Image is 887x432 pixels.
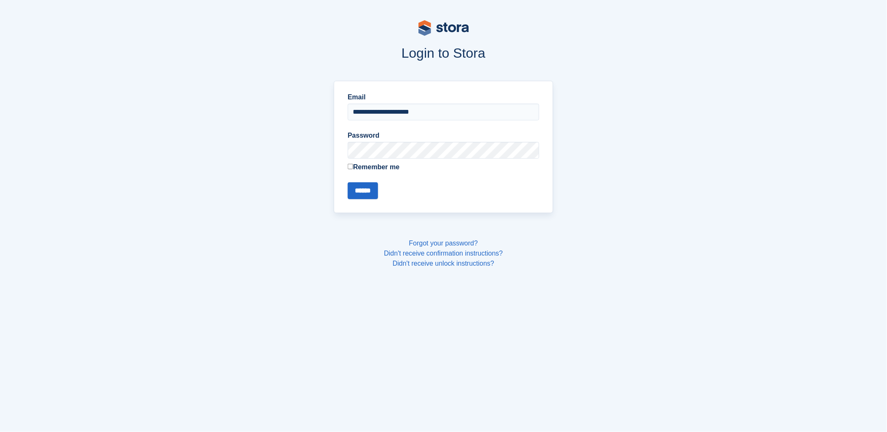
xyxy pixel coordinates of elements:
label: Password [348,131,539,141]
input: Remember me [348,164,353,169]
a: Didn't receive unlock instructions? [393,260,494,267]
h1: Login to Stora [173,45,714,61]
img: stora-logo-53a41332b3708ae10de48c4981b4e9114cc0af31d8433b30ea865607fb682f29.svg [418,20,469,36]
a: Forgot your password? [409,240,478,247]
a: Didn't receive confirmation instructions? [384,250,503,257]
label: Email [348,92,539,102]
label: Remember me [348,162,539,172]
